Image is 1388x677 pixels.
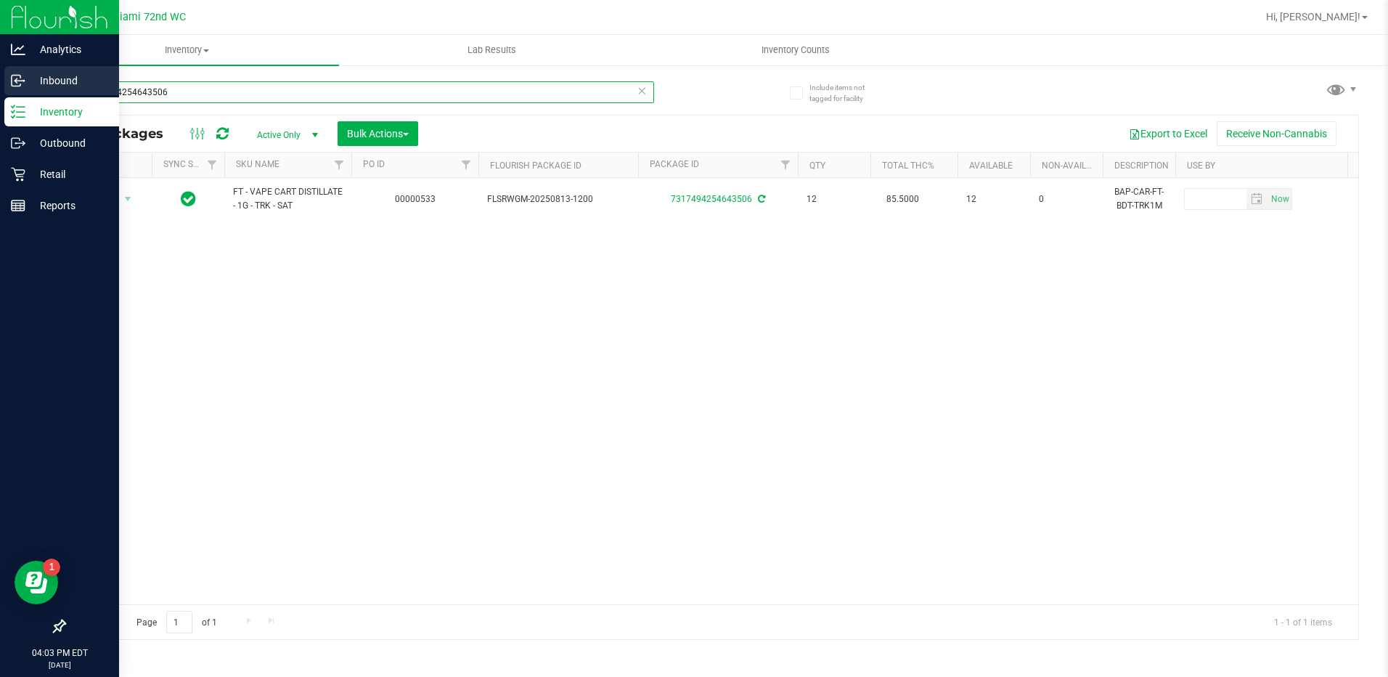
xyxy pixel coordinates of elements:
[448,44,536,57] span: Lab Results
[487,192,629,206] span: FLSRWGM-20250813-1200
[11,73,25,88] inline-svg: Inbound
[64,81,654,103] input: Search Package ID, Item Name, SKU, Lot or Part Number...
[1267,189,1291,209] span: select
[807,192,862,206] span: 12
[490,161,581,171] a: Flourish Package ID
[110,11,186,23] span: Miami 72nd WC
[166,611,192,633] input: 1
[11,198,25,213] inline-svg: Reports
[650,159,699,169] a: Package ID
[809,161,825,171] a: Qty
[200,153,224,177] a: Filter
[809,82,882,104] span: Include items not tagged for facility
[1267,189,1292,210] span: Set Current date
[756,194,765,204] span: Sync from Compliance System
[11,136,25,150] inline-svg: Outbound
[347,128,409,139] span: Bulk Actions
[15,561,58,604] iframe: Resource center
[25,72,113,89] p: Inbound
[25,197,113,214] p: Reports
[163,159,219,169] a: Sync Status
[25,103,113,121] p: Inventory
[454,153,478,177] a: Filter
[637,81,648,100] span: Clear
[338,121,418,146] button: Bulk Actions
[644,35,948,65] a: Inventory Counts
[774,153,798,177] a: Filter
[43,559,60,576] iframe: Resource center unread badge
[1119,121,1217,146] button: Export to Excel
[233,185,343,213] span: FT - VAPE CART DISTILLATE - 1G - TRK - SAT
[124,611,229,633] span: Page of 1
[742,44,849,57] span: Inventory Counts
[1217,121,1336,146] button: Receive Non-Cannabis
[11,105,25,119] inline-svg: Inventory
[7,646,113,660] p: 04:03 PM EDT
[11,167,25,182] inline-svg: Retail
[119,189,137,209] span: select
[882,161,934,171] a: Total THC%
[363,159,385,169] a: PO ID
[1042,161,1106,171] a: Non-Available
[181,189,196,209] span: In Sync
[1114,161,1169,171] a: Description
[966,192,1021,206] span: 12
[1111,184,1167,214] div: BAP-CAR-FT-BDT-TRK1M
[671,194,752,204] a: 7317494254643506
[1266,11,1360,23] span: Hi, [PERSON_NAME]!
[35,35,339,65] a: Inventory
[395,194,436,204] a: 00000533
[35,44,339,57] span: Inventory
[7,660,113,670] p: [DATE]
[1246,189,1267,209] span: select
[236,159,279,169] a: SKU Name
[339,35,643,65] a: Lab Results
[75,126,178,142] span: All Packages
[25,166,113,183] p: Retail
[879,189,926,210] span: 85.5000
[1039,192,1094,206] span: 0
[1262,611,1344,633] span: 1 - 1 of 1 items
[25,41,113,58] p: Analytics
[969,161,1013,171] a: Available
[1187,161,1215,171] a: Use By
[25,134,113,152] p: Outbound
[11,42,25,57] inline-svg: Analytics
[327,153,351,177] a: Filter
